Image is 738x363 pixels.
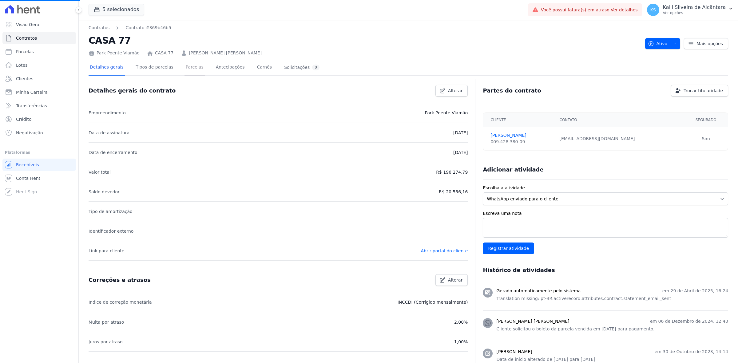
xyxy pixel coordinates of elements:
a: Lotes [2,59,76,71]
nav: Breadcrumb [89,25,171,31]
th: Cliente [483,113,556,127]
input: Registrar atividade [483,243,534,254]
span: Clientes [16,76,33,82]
th: Segurado [684,113,728,127]
a: Contratos [89,25,109,31]
p: Ver opções [663,10,726,15]
div: [EMAIL_ADDRESS][DOMAIN_NAME] [560,136,680,142]
a: Parcelas [184,60,205,76]
p: Tipo de amortização [89,208,133,215]
span: Recebíveis [16,162,39,168]
span: Crédito [16,116,32,122]
th: Contato [556,113,684,127]
button: KS Kalil Silveira de Alcântara Ver opções [642,1,738,18]
a: Solicitações0 [283,60,321,76]
a: Mais opções [684,38,728,49]
a: Recebíveis [2,159,76,171]
h3: [PERSON_NAME] [PERSON_NAME] [496,318,569,325]
span: Parcelas [16,49,34,55]
a: Alterar [435,274,468,286]
span: KS [650,8,656,12]
a: Trocar titularidade [671,85,728,97]
p: Identificador externo [89,227,133,235]
div: Solicitações [284,65,319,70]
p: Link para cliente [89,247,124,254]
button: Ativo [645,38,680,49]
h2: CASA 77 [89,34,640,47]
label: Escolha a atividade [483,185,728,191]
nav: Breadcrumb [89,25,640,31]
p: Cliente solicitou o boleto da parcela vencida em [DATE] para pagamento. [496,326,728,332]
p: Valor total [89,168,111,176]
a: Detalhes gerais [89,60,125,76]
span: Mais opções [696,41,723,47]
button: 5 selecionados [89,4,144,15]
p: Data de encerramento [89,149,137,156]
span: Transferências [16,103,47,109]
p: em 06 de Dezembro de 2024, 12:40 [650,318,728,325]
a: Contratos [2,32,76,44]
a: Abrir portal do cliente [421,248,468,253]
h3: Histórico de atividades [483,266,555,274]
p: Multa por atraso [89,318,124,326]
h3: Adicionar atividade [483,166,543,173]
span: Visão Geral [16,22,41,28]
a: Contrato #369b46b5 [125,25,171,31]
p: Empreendimento [89,109,126,116]
p: Data de início alterado de [DATE] para [DATE] [496,356,728,363]
a: Tipos de parcelas [135,60,175,76]
a: Ver detalhes [611,7,638,12]
p: Data de assinatura [89,129,129,136]
h3: Correções e atrasos [89,276,151,284]
a: CASA 77 [155,50,173,56]
div: Plataformas [5,149,73,156]
a: Conta Hent [2,172,76,184]
p: Kalil Silveira de Alcântara [663,4,726,10]
span: Conta Hent [16,175,40,181]
span: Você possui fatura(s) em atraso. [541,7,638,13]
p: INCCDI (Corrigido mensalmente) [398,298,468,306]
p: Saldo devedor [89,188,120,195]
p: 2,00% [454,318,468,326]
span: Negativação [16,130,43,136]
h3: [PERSON_NAME] [496,349,532,355]
span: Alterar [448,277,463,283]
label: Escreva uma nota [483,210,728,217]
a: Parcelas [2,45,76,58]
span: Ativo [648,38,668,49]
div: 0 [312,65,319,70]
span: Contratos [16,35,37,41]
span: Lotes [16,62,28,68]
a: [PERSON_NAME] [490,132,552,139]
h3: Gerado automaticamente pelo sistema [496,288,581,294]
p: R$ 20.556,16 [439,188,468,195]
p: [DATE] [453,129,468,136]
p: em 29 de Abril de 2025, 16:24 [662,288,728,294]
p: Índice de correção monetária [89,298,152,306]
p: [DATE] [453,149,468,156]
p: 1,00% [454,338,468,345]
span: Alterar [448,88,463,94]
div: Park Poente Viamão [89,50,140,56]
p: em 30 de Outubro de 2023, 14:14 [655,349,728,355]
a: Alterar [435,85,468,97]
p: Juros por atraso [89,338,123,345]
h3: Detalhes gerais do contrato [89,87,176,94]
a: Clientes [2,73,76,85]
a: Transferências [2,100,76,112]
p: Translation missing: pt-BR.activerecord.attributes.contract.statement_email_sent [496,295,728,302]
a: [PERSON_NAME] [PERSON_NAME] [189,50,262,56]
span: Trocar titularidade [684,88,723,94]
p: R$ 196.274,79 [436,168,468,176]
a: Minha Carteira [2,86,76,98]
h3: Partes do contrato [483,87,541,94]
a: Visão Geral [2,18,76,31]
a: Negativação [2,127,76,139]
a: Antecipações [215,60,246,76]
td: Sim [684,127,728,150]
div: 009.428.380-09 [490,139,552,145]
a: Carnês [256,60,273,76]
p: Park Poente Viamão [425,109,468,116]
span: Minha Carteira [16,89,48,95]
a: Crédito [2,113,76,125]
